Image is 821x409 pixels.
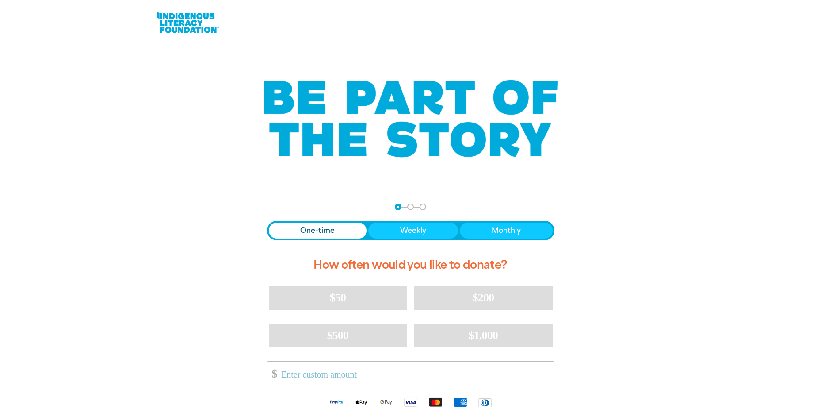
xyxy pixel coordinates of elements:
[448,397,473,407] img: American Express logo
[267,364,277,384] span: $
[324,397,349,407] img: Paypal logo
[269,286,407,309] button: $50
[414,324,553,347] button: $1,000
[420,204,426,210] button: Navigate to step 3 of 3 to enter your payment details
[269,223,367,239] button: One-time
[395,204,401,210] button: Navigate to step 1 of 3 to enter your donation amount
[269,324,407,347] button: $500
[407,204,414,210] button: Navigate to step 2 of 3 to enter your details
[256,62,565,175] img: Be part of the story
[330,291,346,304] span: $50
[368,223,458,239] button: Weekly
[460,223,553,239] button: Monthly
[423,397,448,407] img: Mastercard logo
[275,362,554,386] input: Enter custom amount
[400,225,426,236] span: Weekly
[398,397,423,407] img: Visa logo
[473,291,494,304] span: $200
[300,225,335,236] span: One-time
[349,397,374,407] img: Apple Pay logo
[374,397,398,407] img: Google Pay logo
[267,221,554,240] div: Donation frequency
[473,397,497,408] img: Diners Club logo
[267,251,554,279] h2: How often would you like to donate?
[414,286,553,309] button: $200
[469,329,498,342] span: $1,000
[327,329,349,342] span: $500
[492,225,521,236] span: Monthly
